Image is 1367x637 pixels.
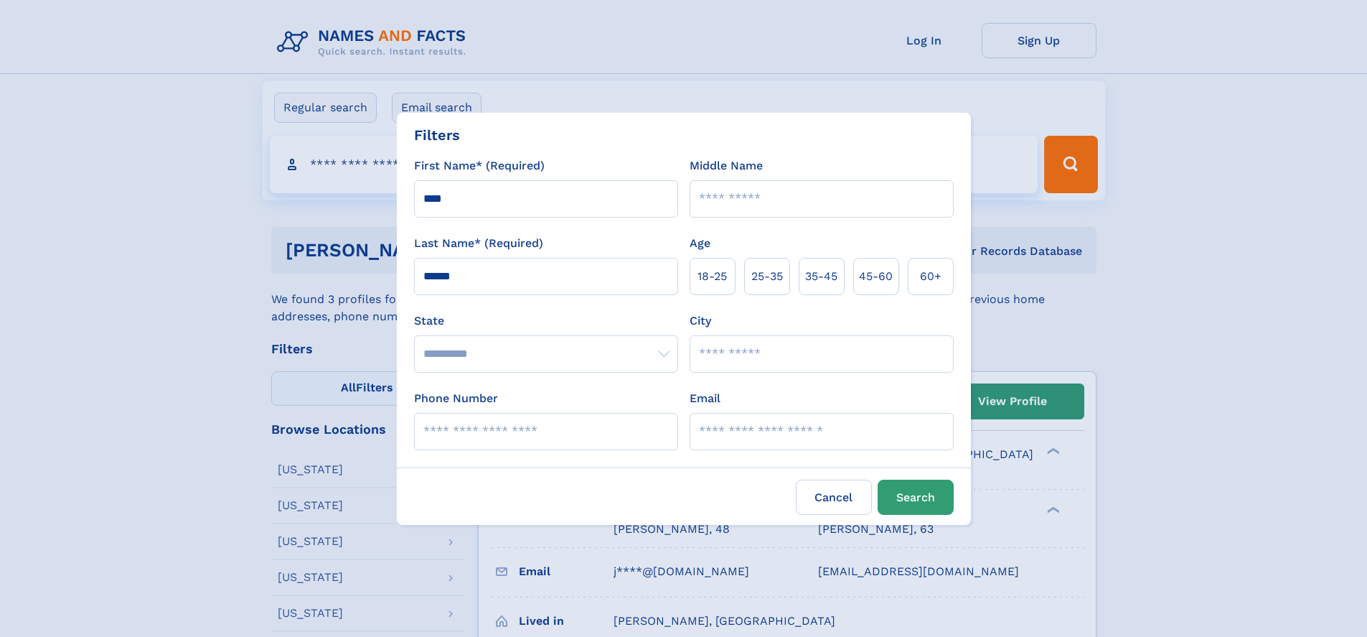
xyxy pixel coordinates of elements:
[690,312,711,330] label: City
[690,235,710,252] label: Age
[690,157,763,175] label: Middle Name
[805,268,837,285] span: 35‑45
[859,268,893,285] span: 45‑60
[414,390,498,407] label: Phone Number
[697,268,727,285] span: 18‑25
[690,390,720,407] label: Email
[414,124,460,146] div: Filters
[796,480,872,515] label: Cancel
[878,480,954,515] button: Search
[414,235,543,252] label: Last Name* (Required)
[751,268,783,285] span: 25‑35
[414,157,545,175] label: First Name* (Required)
[920,268,941,285] span: 60+
[414,312,678,330] label: State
